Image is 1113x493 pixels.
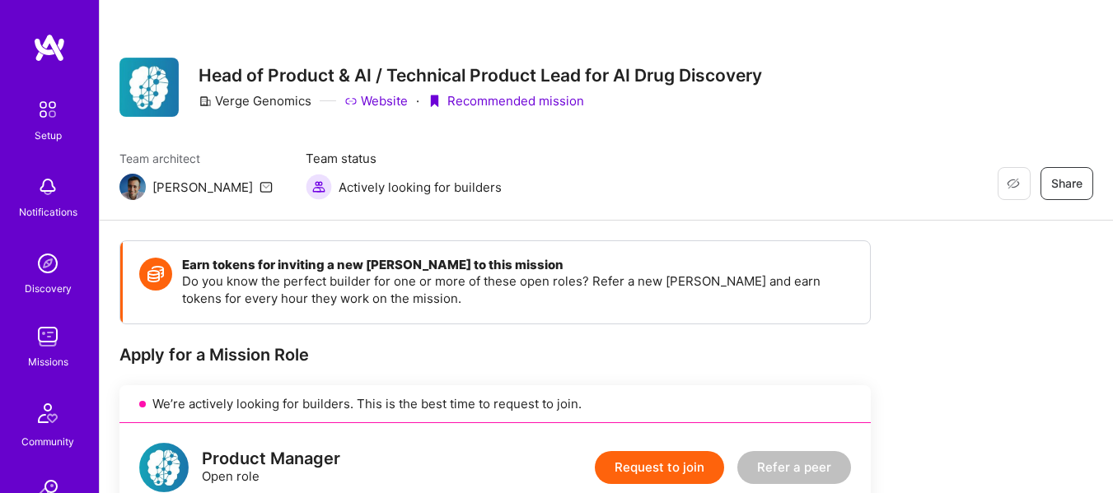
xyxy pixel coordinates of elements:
[119,344,871,365] div: Apply for a Mission Role
[182,258,853,272] h4: Earn tokens for inviting a new [PERSON_NAME] to this mission
[33,33,66,63] img: logo
[199,92,311,109] div: Verge Genomics
[30,92,65,127] img: setup
[428,95,441,108] i: icon PurpleRibbon
[199,65,762,86] h3: Head of Product & AI / Technical Product Lead for AI Drug Discovery
[21,433,74,450] div: Community
[28,353,68,370] div: Missions
[119,58,179,117] img: Company Logo
[306,150,502,167] span: Team status
[31,170,64,203] img: bell
[344,92,408,109] a: Website
[182,272,853,307] p: Do you know the perfect builder for one or more of these open roles? Refer a new [PERSON_NAME] an...
[1007,177,1020,190] i: icon EyeClosed
[260,180,273,193] i: icon Mail
[19,203,77,221] div: Notifications
[119,174,146,200] img: Team Architect
[1041,167,1093,200] button: Share
[199,95,212,108] i: icon CompanyGray
[339,179,502,196] span: Actively looking for builders
[139,443,189,492] img: logo
[595,451,724,484] button: Request to join
[428,92,584,109] div: Recommended mission
[737,451,851,484] button: Refer a peer
[202,450,340,485] div: Open role
[25,280,72,297] div: Discovery
[119,150,273,167] span: Team architect
[152,179,253,196] div: [PERSON_NAME]
[202,450,340,467] div: Product Manager
[416,92,419,109] div: ·
[28,393,68,433] img: Community
[1051,175,1083,192] span: Share
[306,174,332,200] img: Actively looking for builders
[31,247,64,280] img: discovery
[31,320,64,353] img: teamwork
[119,385,871,423] div: We’re actively looking for builders. This is the best time to request to join.
[139,258,172,291] img: Token icon
[35,127,62,144] div: Setup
